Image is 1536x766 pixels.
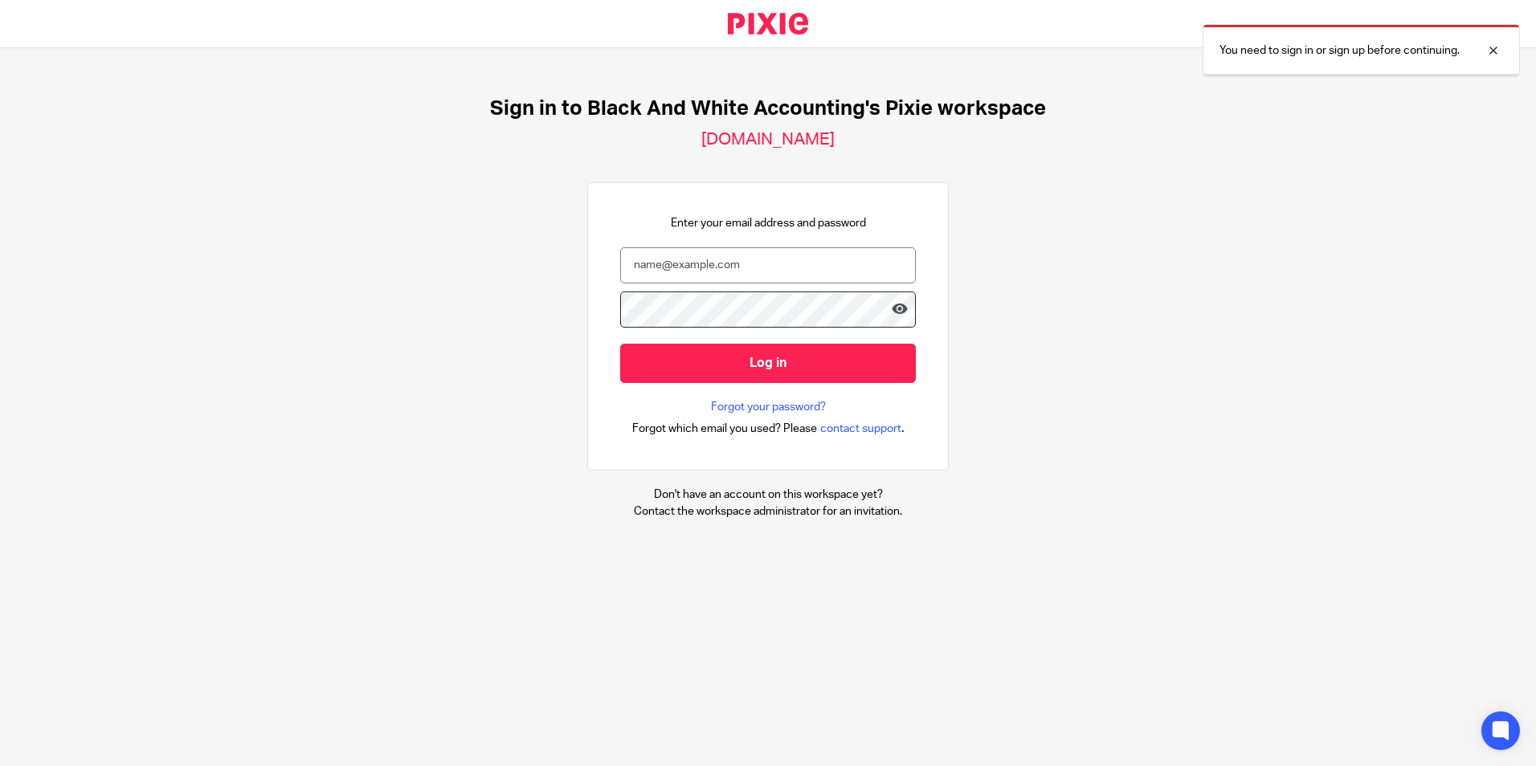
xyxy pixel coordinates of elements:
[701,129,835,150] h2: [DOMAIN_NAME]
[632,421,817,437] span: Forgot which email you used? Please
[671,215,866,231] p: Enter your email address and password
[1219,43,1460,59] p: You need to sign in or sign up before continuing.
[632,419,905,438] div: .
[820,421,901,437] span: contact support
[634,487,902,503] p: Don't have an account on this workspace yet?
[711,399,826,415] a: Forgot your password?
[490,96,1046,121] h1: Sign in to Black And White Accounting's Pixie workspace
[620,344,916,383] input: Log in
[634,503,902,519] p: Contact the workspace administrator for an invitation.
[620,247,916,283] input: name@example.com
